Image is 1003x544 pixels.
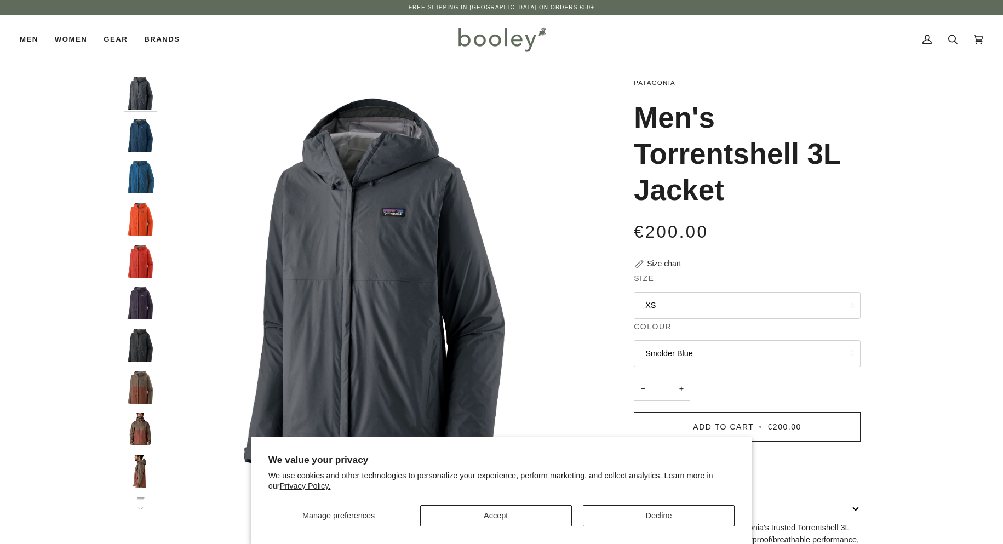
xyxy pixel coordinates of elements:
button: Accept [420,505,572,526]
a: Patagonia [634,79,675,86]
span: Colour [634,321,672,333]
img: Patagonia Men's Torrentshell 3L Jacket Black - Booley Galway [124,329,157,362]
img: Patagonia Men's Torrentshell 3L Jacket Marlow Brown - Booley Galway [124,455,157,488]
button: − [634,377,651,402]
a: Gear [95,15,136,64]
p: Free Shipping in [GEOGRAPHIC_DATA] on Orders €50+ [409,3,594,12]
button: + [673,377,690,402]
img: Men's Torrentshell 3L Jacket [124,161,157,193]
h1: Men's Torrentshell 3L Jacket [634,100,852,208]
h2: We value your privacy [268,454,735,466]
span: €200.00 [634,222,708,242]
span: €200.00 [768,422,801,431]
span: Men [20,34,38,45]
span: Size [634,273,654,284]
img: Patagonia Men's Torrentshell 3L Jacket Marlow Brown - Booley Galway [124,413,157,445]
span: • [757,422,765,431]
a: Men [20,15,47,64]
p: We use cookies and other technologies to personalize your experience, perform marketing, and coll... [268,471,735,491]
span: Women [55,34,87,45]
img: Patagonia Men's Torrentshell 3L Jacket Pollinator Orange - Booley Galway [124,203,157,236]
img: Patagonia Men's Torrentshell 3L Jacket Smolder Blue - Booley Galway [124,77,157,110]
button: Manage preferences [268,505,409,526]
a: Brands [136,15,188,64]
span: Add to Cart [693,422,754,431]
span: Gear [104,34,128,45]
img: Patagonia Men's Torrentshell 3L Jacket Amanita Red - Booley Galway [124,245,157,278]
button: Decline [583,505,735,526]
img: Patagonia Men&#39;s Torrentshell 3L Jacket Smolder Blue - Booley Galway [163,77,596,510]
button: XS [634,292,861,319]
img: Patagonia Men's Torrentshell 3L Jacket Marlow Brown - Booley Galway [124,371,157,404]
span: Brands [144,34,180,45]
div: Size chart [647,258,681,270]
button: Smolder Blue [634,340,861,367]
a: Privacy Policy. [280,482,331,490]
button: Add to Cart • €200.00 [634,412,861,442]
input: Quantity [634,377,690,402]
img: Booley [454,24,549,55]
img: Patagonia Men's Torrentshell 3L Jacket Lagom Blue - Booley Galway [124,119,157,152]
a: Women [47,15,95,64]
span: Manage preferences [302,511,375,520]
img: Patagonia Men's Torrentshell 3L Jacket Plummet Purple - Booley Galway [124,287,157,319]
div: Patagonia Men's Torrentshell 3L Jacket Smolder Blue - Booley Galway [163,77,596,510]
